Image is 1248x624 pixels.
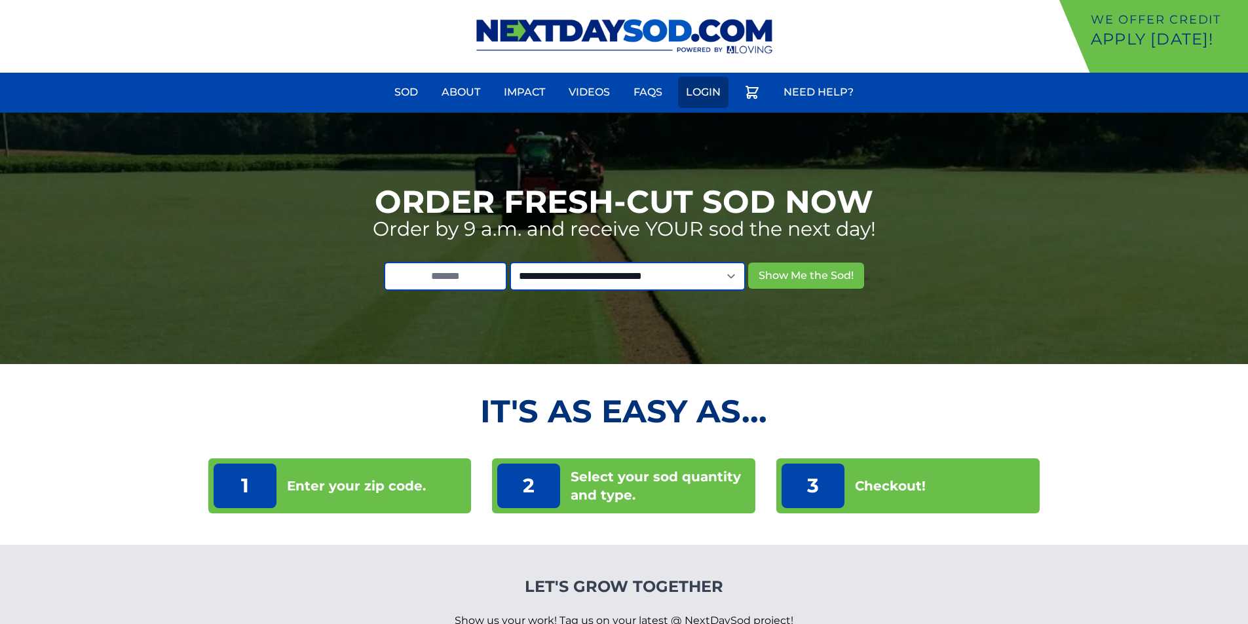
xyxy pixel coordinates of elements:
p: Enter your zip code. [287,477,426,495]
p: We offer Credit [1091,10,1243,29]
h4: Let's Grow Together [455,576,793,597]
a: Impact [496,77,553,108]
p: Select your sod quantity and type. [571,468,750,504]
p: Checkout! [855,477,926,495]
a: Login [678,77,728,108]
h1: Order Fresh-Cut Sod Now [375,186,873,217]
a: FAQs [626,77,670,108]
p: 2 [497,464,560,508]
p: Apply [DATE]! [1091,29,1243,50]
a: About [434,77,488,108]
p: 1 [214,464,276,508]
a: Sod [387,77,426,108]
button: Show Me the Sod! [748,263,864,289]
p: Order by 9 a.m. and receive YOUR sod the next day! [373,217,876,241]
a: Videos [561,77,618,108]
a: Need Help? [776,77,861,108]
h2: It's as Easy As... [208,395,1040,427]
p: 3 [782,464,844,508]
